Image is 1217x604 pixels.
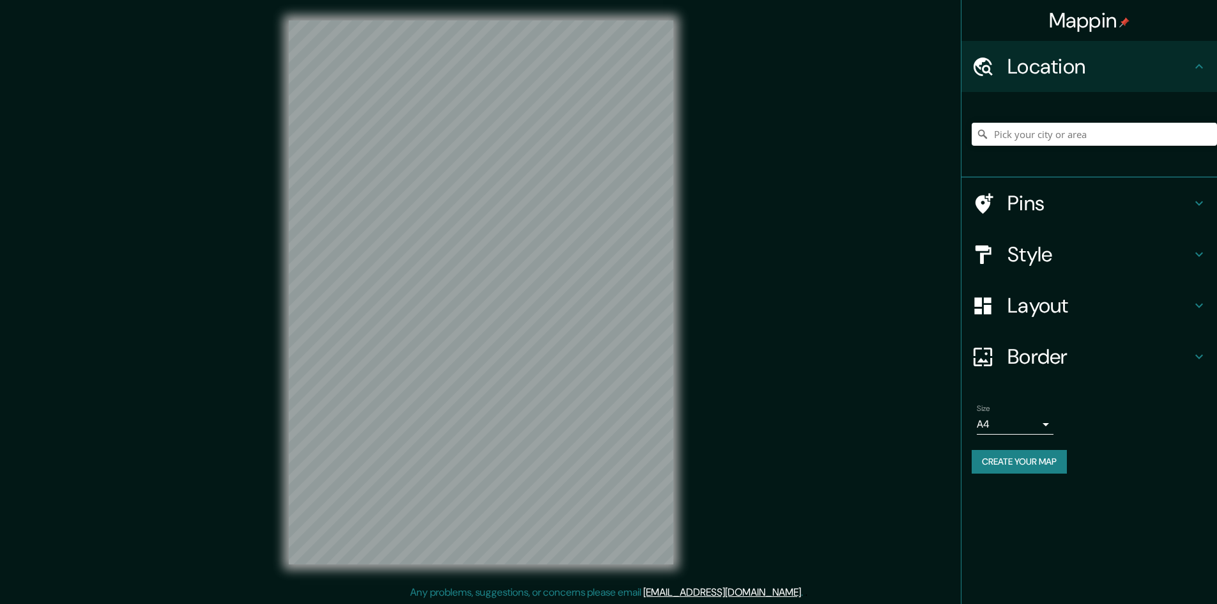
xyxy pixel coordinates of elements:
[961,280,1217,331] div: Layout
[972,123,1217,146] input: Pick your city or area
[961,229,1217,280] div: Style
[805,585,808,600] div: .
[289,20,673,564] canvas: Map
[643,585,801,599] a: [EMAIL_ADDRESS][DOMAIN_NAME]
[803,585,805,600] div: .
[961,178,1217,229] div: Pins
[972,450,1067,474] button: Create your map
[1049,8,1130,33] h4: Mappin
[977,403,990,414] label: Size
[1119,17,1129,27] img: pin-icon.png
[1007,54,1191,79] h4: Location
[1007,190,1191,216] h4: Pins
[1007,242,1191,267] h4: Style
[410,585,803,600] p: Any problems, suggestions, or concerns please email .
[961,331,1217,382] div: Border
[977,414,1053,435] div: A4
[1007,344,1191,369] h4: Border
[961,41,1217,92] div: Location
[1007,293,1191,318] h4: Layout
